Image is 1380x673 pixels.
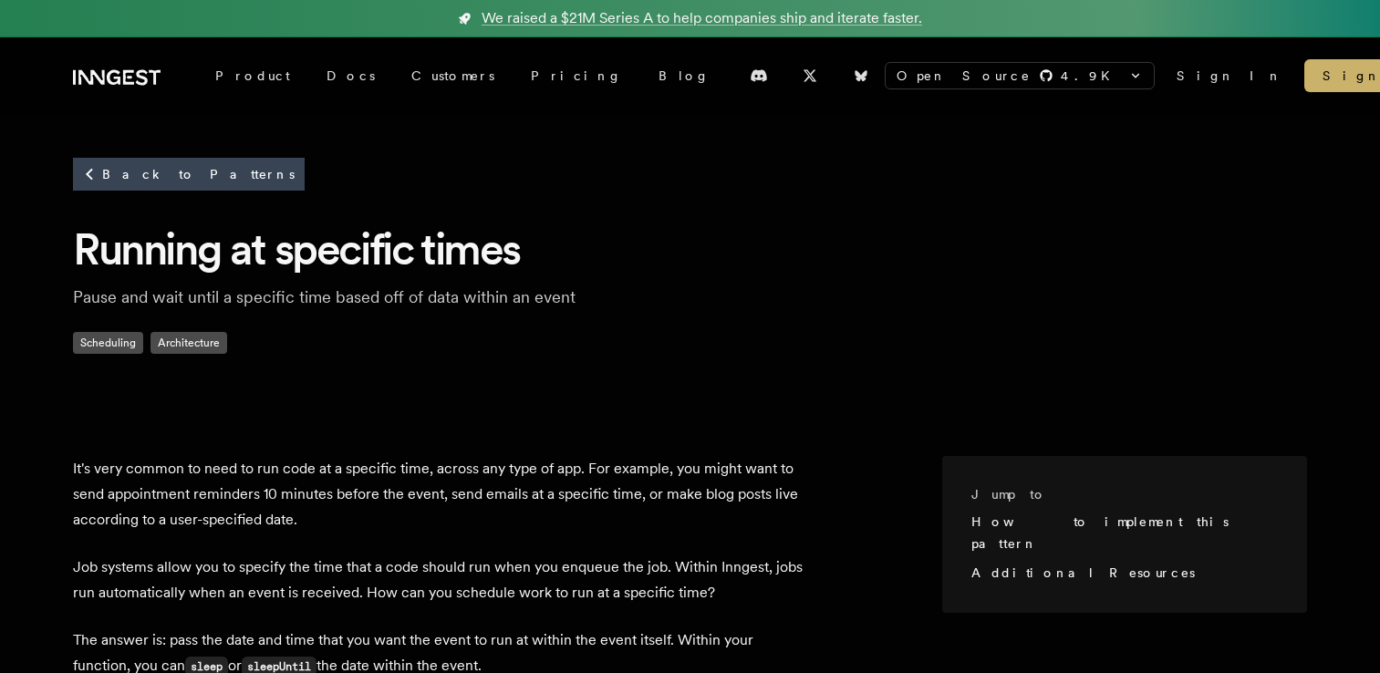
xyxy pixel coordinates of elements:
a: Additional Resources [971,565,1195,580]
p: It's very common to need to run code at a specific time, across any type of app. For example, you... [73,456,803,533]
a: Back to Patterns [73,158,305,191]
a: X [790,61,830,90]
p: Pause and wait until a specific time based off of data within an event [73,285,657,310]
p: Job systems allow you to specify the time that a code should run when you enqueue the job. Within... [73,554,803,606]
a: Sign In [1177,67,1282,85]
span: Scheduling [73,332,143,354]
div: Product [197,59,308,92]
span: 4.9 K [1061,67,1121,85]
span: We raised a $21M Series A to help companies ship and iterate faster. [482,7,922,29]
a: Bluesky [841,61,881,90]
a: How to implement this pattern [971,514,1229,551]
span: Open Source [897,67,1032,85]
h1: Running at specific times [73,221,1307,277]
a: Pricing [513,59,640,92]
span: Architecture [150,332,227,354]
a: Customers [393,59,513,92]
a: Discord [739,61,779,90]
a: Blog [640,59,728,92]
a: Docs [308,59,393,92]
h3: Jump to [971,485,1263,503]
